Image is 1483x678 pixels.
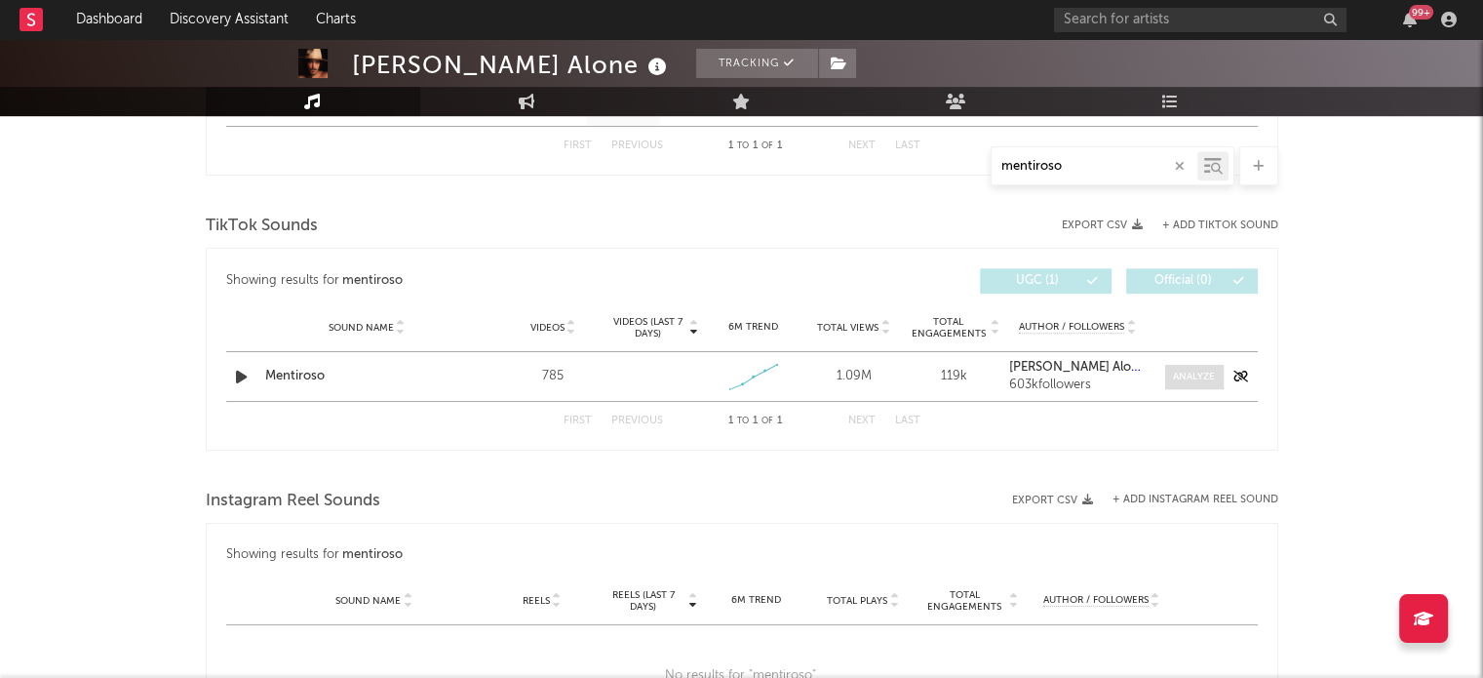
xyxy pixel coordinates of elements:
span: Official ( 0 ) [1139,275,1229,287]
span: TikTok Sounds [206,215,318,238]
span: Total Engagements [921,589,1007,613]
button: Next [848,140,876,151]
strong: [PERSON_NAME] Alone [1009,361,1146,374]
button: Next [848,416,876,426]
div: 119k [909,367,999,386]
button: Last [895,416,920,426]
div: mentiroso [342,269,403,293]
button: Export CSV [1062,219,1143,231]
span: Author / Followers [1043,594,1149,607]
a: Mentiroso [265,367,469,386]
div: 6M Trend [708,320,799,335]
div: 1 1 1 [702,410,809,433]
span: to [737,141,749,150]
span: Author / Followers [1019,321,1124,334]
div: 1.09M [808,367,899,386]
span: Sound Name [329,322,394,334]
div: 785 [508,367,599,386]
button: Previous [611,140,663,151]
span: to [737,417,749,425]
div: [PERSON_NAME] Alone [352,49,672,81]
span: Total Plays [827,595,887,607]
div: Showing results for [226,268,742,294]
span: Instagram Reel Sounds [206,490,380,513]
input: Search by song name or URL [992,159,1197,175]
button: Export CSV [1012,495,1093,506]
div: mentiroso [342,543,403,567]
span: Reels [523,595,550,607]
div: Showing results for [226,543,1258,567]
span: UGC ( 1 ) [993,275,1082,287]
button: UGC(1) [980,268,1112,294]
span: Videos [530,322,565,334]
a: [PERSON_NAME] Alone [1009,361,1145,375]
span: Videos (last 7 days) [607,316,686,339]
div: 6M Trend [708,593,805,608]
span: Sound Name [335,595,401,607]
span: of [761,141,773,150]
button: Tracking [696,49,818,78]
button: First [564,416,592,426]
span: Total Views [817,322,878,334]
span: of [761,417,773,425]
div: 603k followers [1009,379,1145,392]
button: + Add Instagram Reel Sound [1112,495,1278,505]
button: Previous [611,416,663,426]
button: + Add TikTok Sound [1162,220,1278,231]
span: Reels (last 7 days) [601,589,686,613]
div: + Add Instagram Reel Sound [1093,495,1278,505]
button: + Add TikTok Sound [1143,220,1278,231]
div: 99 + [1409,5,1433,20]
button: First [564,140,592,151]
button: Last [895,140,920,151]
button: Official(0) [1126,268,1258,294]
div: 1 1 1 [702,135,809,158]
button: 99+ [1403,12,1417,27]
span: Total Engagements [909,316,988,339]
input: Search for artists [1054,8,1346,32]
